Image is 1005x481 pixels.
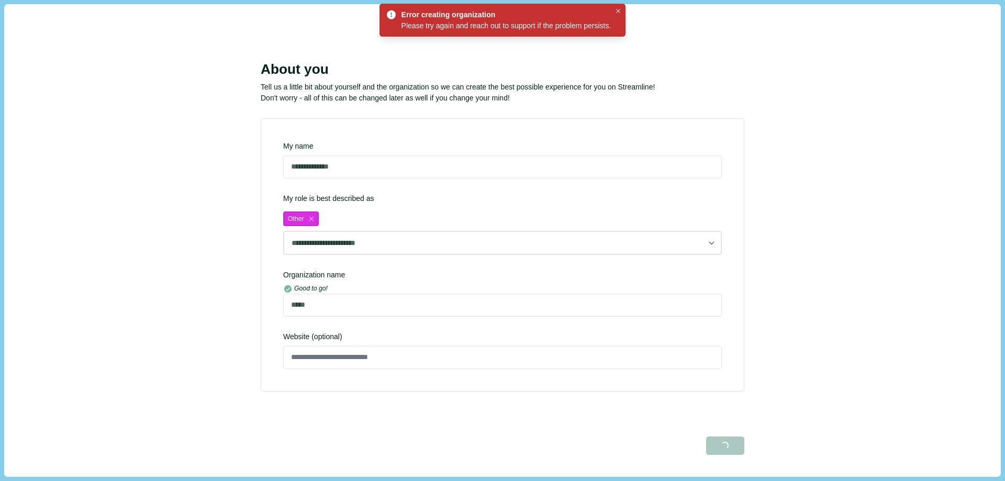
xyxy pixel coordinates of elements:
span: Website (optional) [283,331,722,342]
div: Good to go! [294,284,328,294]
span: Other [288,215,304,223]
button: close [307,214,316,223]
p: Tell us a little bit about yourself and the organization so we can create the best possible exper... [261,82,744,93]
div: Organization name [283,270,722,281]
div: My role is best described as [283,193,722,255]
div: Please try again and reach out to support if the problem persists. [401,20,611,31]
div: Error creating organization [401,9,608,20]
div: About you [261,61,744,78]
p: Don't worry - all of this can be changed later as well if you change your mind! [261,93,744,104]
button: Close [613,6,624,17]
div: My name [283,141,722,152]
